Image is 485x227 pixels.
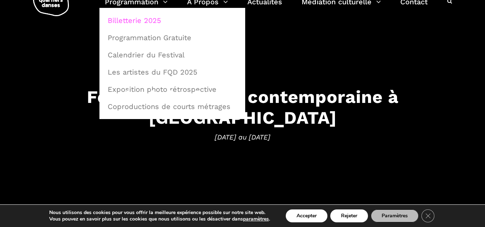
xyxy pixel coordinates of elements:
[103,47,241,63] a: Calendrier du Festival
[49,216,270,222] p: Vous pouvez en savoir plus sur les cookies que nous utilisons ou les désactiver dans .
[243,216,269,222] button: paramètres
[286,209,327,222] button: Accepter
[371,209,419,222] button: Paramètres
[49,209,270,216] p: Nous utilisons des cookies pour vous offrir la meilleure expérience possible sur notre site web.
[421,209,434,222] button: Close GDPR Cookie Banner
[103,81,241,98] a: Exposition photo rétrospective
[330,209,368,222] button: Rejeter
[103,29,241,46] a: Programmation Gratuite
[103,12,241,29] a: Billetterie 2025
[20,86,465,128] h3: Festival de danse contemporaine à [GEOGRAPHIC_DATA]
[103,64,241,80] a: Les artistes du FQD 2025
[20,132,465,143] span: [DATE] au [DATE]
